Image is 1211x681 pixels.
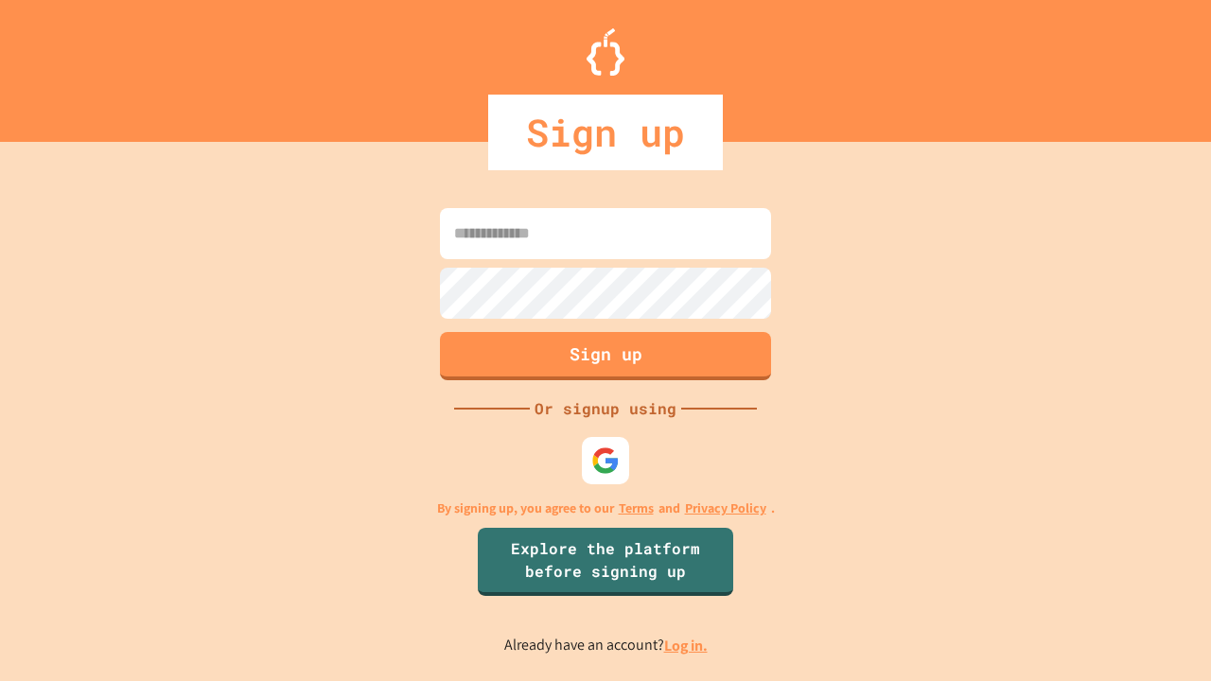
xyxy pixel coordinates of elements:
[488,95,723,170] div: Sign up
[685,498,766,518] a: Privacy Policy
[504,634,708,657] p: Already have an account?
[530,397,681,420] div: Or signup using
[587,28,624,76] img: Logo.svg
[437,498,775,518] p: By signing up, you agree to our and .
[440,332,771,380] button: Sign up
[619,498,654,518] a: Terms
[591,446,620,475] img: google-icon.svg
[478,528,733,596] a: Explore the platform before signing up
[664,636,708,655] a: Log in.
